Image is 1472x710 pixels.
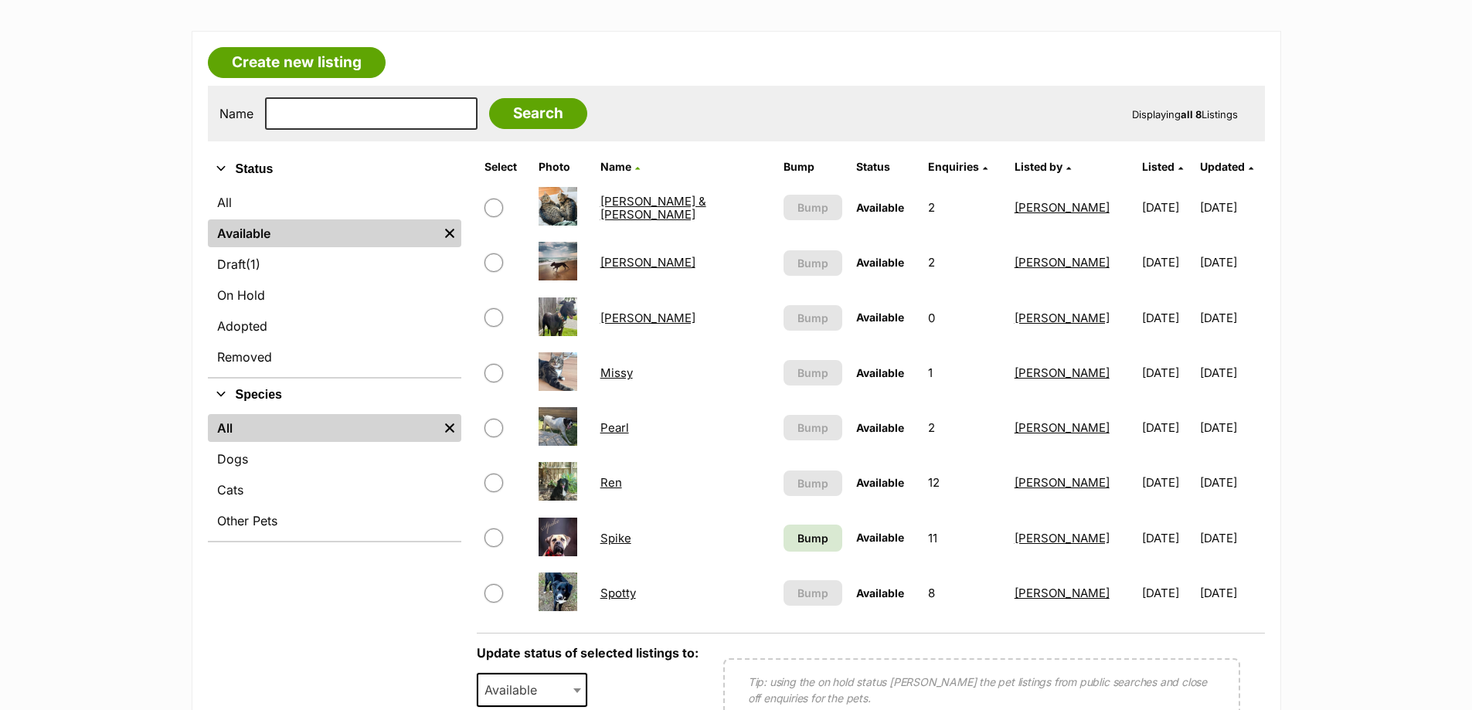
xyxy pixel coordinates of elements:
span: Displaying Listings [1132,108,1238,121]
span: Bump [797,310,828,326]
a: Adopted [208,312,461,340]
a: Bump [784,525,842,552]
span: Updated [1200,160,1245,173]
td: 0 [922,291,1006,345]
td: [DATE] [1200,511,1263,565]
a: Draft [208,250,461,278]
a: Enquiries [928,160,988,173]
a: Missy [600,365,633,380]
a: Name [600,160,640,173]
span: translation missing: en.admin.listings.index.attributes.enquiries [928,160,979,173]
td: [DATE] [1200,236,1263,289]
p: Tip: using the on hold status [PERSON_NAME] the pet listings from public searches and close off e... [748,674,1215,706]
button: Bump [784,305,842,331]
td: 12 [922,456,1006,509]
a: [PERSON_NAME] [1015,365,1110,380]
img: Spike [539,518,577,556]
button: Bump [784,580,842,606]
td: [DATE] [1200,346,1263,399]
span: Available [856,586,904,600]
a: [PERSON_NAME] [1015,586,1110,600]
td: 11 [922,511,1006,565]
td: [DATE] [1200,291,1263,345]
button: Bump [784,471,842,496]
td: [DATE] [1136,401,1198,454]
a: [PERSON_NAME] [1015,311,1110,325]
label: Update status of selected listings to: [477,645,699,661]
a: On Hold [208,281,461,309]
span: Available [856,311,904,324]
span: Listed by [1015,160,1062,173]
div: Species [208,411,461,541]
button: Status [208,159,461,179]
a: All [208,189,461,216]
td: [DATE] [1136,456,1198,509]
a: [PERSON_NAME] [1015,531,1110,545]
label: Name [219,107,253,121]
span: Bump [797,365,828,381]
span: Available [856,366,904,379]
a: Dogs [208,445,461,473]
td: 1 [922,346,1006,399]
td: [DATE] [1136,236,1198,289]
span: Listed [1142,160,1175,173]
button: Species [208,385,461,405]
a: Available [208,219,438,247]
a: [PERSON_NAME] [1015,475,1110,490]
a: Cats [208,476,461,504]
td: 2 [922,236,1006,289]
span: Available [856,476,904,489]
a: Spotty [600,586,636,600]
a: Remove filter [438,414,461,442]
span: Bump [797,255,828,271]
span: (1) [246,255,260,273]
td: [DATE] [1136,181,1198,234]
div: Status [208,185,461,377]
td: [DATE] [1200,401,1263,454]
span: Bump [797,585,828,601]
a: Spike [600,531,631,545]
span: Available [478,679,552,701]
span: Available [856,531,904,544]
a: Other Pets [208,507,461,535]
td: [DATE] [1136,291,1198,345]
input: Search [489,98,587,129]
span: Available [856,256,904,269]
a: [PERSON_NAME] [600,255,695,270]
button: Bump [784,360,842,386]
span: Bump [797,199,828,216]
td: [DATE] [1200,181,1263,234]
span: Available [856,201,904,214]
th: Photo [532,155,593,179]
a: Updated [1200,160,1253,173]
strong: all 8 [1181,108,1202,121]
a: [PERSON_NAME] [1015,255,1110,270]
span: Available [477,673,588,707]
span: Bump [797,475,828,491]
a: [PERSON_NAME] [600,311,695,325]
td: [DATE] [1200,566,1263,620]
td: [DATE] [1136,511,1198,565]
span: Bump [797,530,828,546]
button: Bump [784,250,842,276]
a: Remove filter [438,219,461,247]
td: 2 [922,181,1006,234]
th: Select [478,155,531,179]
button: Bump [784,415,842,440]
td: 8 [922,566,1006,620]
span: Available [856,421,904,434]
a: [PERSON_NAME] [1015,420,1110,435]
span: Bump [797,420,828,436]
a: Ren [600,475,622,490]
a: Pearl [600,420,629,435]
span: Name [600,160,631,173]
a: [PERSON_NAME] [1015,200,1110,215]
a: Listed by [1015,160,1071,173]
td: [DATE] [1136,346,1198,399]
th: Bump [777,155,848,179]
a: Removed [208,343,461,371]
td: [DATE] [1136,566,1198,620]
button: Bump [784,195,842,220]
th: Status [850,155,921,179]
a: [PERSON_NAME] & [PERSON_NAME] [600,194,706,222]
